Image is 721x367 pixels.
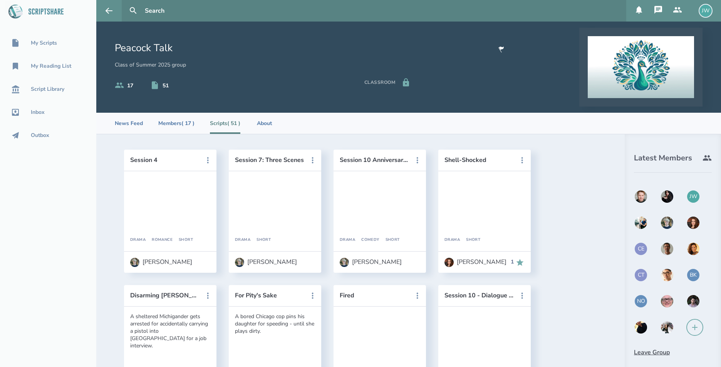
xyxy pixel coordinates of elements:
[686,216,700,230] img: user_1750385751-crop.jpg
[444,238,460,242] div: Drama
[460,238,480,242] div: Short
[235,258,244,267] img: user_1750519899-crop.jpg
[444,157,514,163] button: Shell-Shocked
[490,40,512,59] button: Flag Group
[686,268,700,282] div: BK
[686,188,703,205] a: JW
[130,313,210,349] div: A sheltered Michigander gets arrested for accidentally carrying a pistol into [GEOGRAPHIC_DATA] f...
[163,82,169,89] div: 51
[31,63,71,69] div: My Reading List
[173,238,193,242] div: Short
[235,157,304,163] button: Session 7: Three Scenes
[686,214,703,231] a: Go to Shiloh Carozza's profile
[634,214,651,231] a: Go to Anthony Miguel Cantu's profile
[686,190,700,204] div: JW
[130,157,200,163] button: Session 4
[235,313,315,335] div: A bored Chicago cop pins his daughter for speeding - until she plays dirty.
[686,267,703,284] a: BK
[634,320,648,334] img: user_1750930607-crop.jpg
[127,82,133,89] div: 17
[143,259,192,265] div: [PERSON_NAME]
[660,294,674,308] img: user_1750710343-crop.jpg
[634,293,651,310] a: NO
[31,109,45,115] div: Inbox
[256,113,273,134] li: About
[660,320,674,334] img: user_1750533153-crop.jpg
[355,238,379,242] div: Comedy
[235,292,304,299] button: For Pity's Sake
[130,254,192,271] a: [PERSON_NAME]
[379,238,400,242] div: Short
[146,238,173,242] div: Romance
[340,254,402,271] a: [PERSON_NAME]
[699,4,713,18] div: JW
[634,268,648,282] div: CT
[686,293,703,310] a: Go to Peter Das's profile
[31,132,49,138] div: Outbox
[660,267,677,284] a: Go to Teddy Lu's profile
[130,292,200,299] button: Disarming [PERSON_NAME]
[158,113,195,134] li: Members ( 17 )
[130,238,146,242] div: Drama
[247,259,297,265] div: [PERSON_NAME]
[130,258,139,267] img: user_1750519899-crop.jpg
[235,238,250,242] div: Drama
[660,319,677,336] a: Go to Hannah Smith's profile
[634,319,651,336] a: Go to Joshua Hudson's profile
[634,190,648,204] img: user_1750438422-crop.jpg
[115,113,143,134] li: News Feed
[634,267,651,284] a: CT
[235,254,297,271] a: [PERSON_NAME]
[660,216,674,230] img: user_1750519899-crop.jpg
[250,238,271,242] div: Short
[634,153,692,163] h3: Latest Members
[686,294,700,308] img: user_1750572385-crop.jpg
[340,157,409,163] button: Session 10 Anniversary Gift Scene
[210,113,240,134] li: Scripts ( 51 )
[634,348,670,357] button: Leave Group
[686,242,700,256] img: user_1750555682-crop.jpg
[686,240,703,257] a: Go to Lisa Vermillion's profile
[660,268,674,282] img: user_1750497667-crop.jpg
[457,259,506,265] div: [PERSON_NAME]
[660,188,677,205] a: Go to Shannon Denise Evans's profile
[686,319,703,336] button: Add members to group
[444,292,514,299] button: Session 10 - Dialogue Scene
[660,242,674,256] img: user_1750453599-crop.jpg
[660,293,677,310] a: Go to James Duke's profile
[634,240,651,257] a: CE
[31,40,57,46] div: My Scripts
[352,259,402,265] div: [PERSON_NAME]
[634,188,651,205] a: Go to Mike Ennis's profile
[444,254,506,271] a: [PERSON_NAME]
[511,258,525,267] div: 1 Recommends
[634,242,648,256] div: CE
[634,294,648,308] div: NO
[340,258,349,267] img: user_1750519899-crop.jpg
[511,259,514,265] div: 1
[31,86,64,92] div: Script Library
[115,41,411,55] h1: Peacock Talk
[340,238,355,242] div: Drama
[660,240,677,257] a: Go to J.R. Fountain's profile
[660,214,677,231] a: Go to Hamilton Magnuson's profile
[340,292,409,299] button: Fired
[115,61,411,68] p: Class of Summer 2025 group
[364,79,396,85] div: Classroom
[634,216,648,230] img: user_1673573717-crop.jpg
[660,190,674,204] img: user_1750874150-crop.jpg
[444,258,454,267] img: user_1750385751-crop.jpg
